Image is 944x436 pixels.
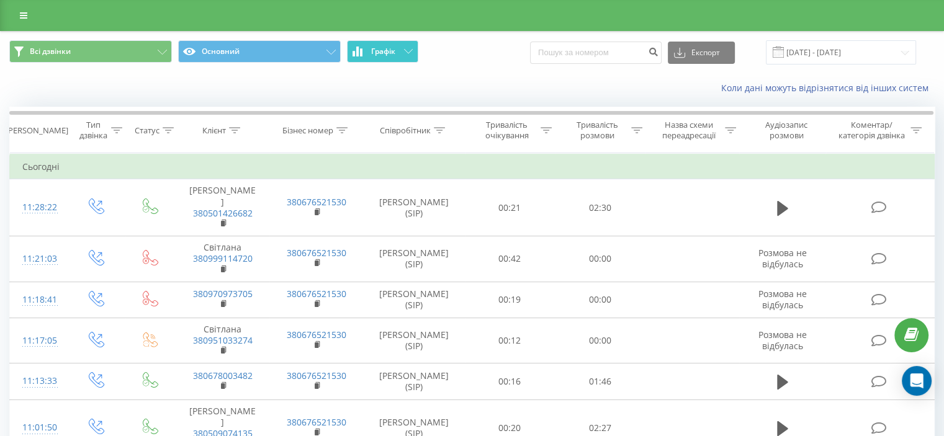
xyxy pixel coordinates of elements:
a: 380970973705 [193,288,253,300]
a: 380676521530 [287,247,346,259]
div: Статус [135,125,160,136]
span: Розмова не відбулась [758,288,807,311]
a: 380676521530 [287,288,346,300]
span: Розмова не відбулась [758,329,807,352]
td: 01:46 [555,363,645,399]
div: 11:17:05 [22,329,55,353]
span: Розмова не відбулась [758,247,807,270]
td: 00:16 [465,363,555,399]
div: Тип дзвінка [78,120,107,141]
td: Сьогодні [10,154,935,179]
div: Аудіозапис розмови [750,120,823,141]
div: Бізнес номер [282,125,333,136]
div: 11:21:03 [22,247,55,271]
a: 380676521530 [287,329,346,340]
button: Графік [347,40,418,63]
td: [PERSON_NAME] (SIP) [364,236,465,282]
span: Всі дзвінки [30,47,71,56]
td: Світлана [176,318,269,363]
span: Графік [371,47,395,56]
a: Коли дані можуть відрізнятися вiд інших систем [721,82,935,94]
a: 380676521530 [287,416,346,428]
td: [PERSON_NAME] (SIP) [364,179,465,236]
button: Основний [178,40,341,63]
a: 380676521530 [287,196,346,208]
td: [PERSON_NAME] (SIP) [364,282,465,318]
div: Тривалість розмови [566,120,628,141]
td: [PERSON_NAME] (SIP) [364,318,465,363]
td: 00:19 [465,282,555,318]
button: Експорт [668,42,735,64]
td: 00:00 [555,318,645,363]
td: 00:12 [465,318,555,363]
div: Тривалість очікування [476,120,538,141]
div: Open Intercom Messenger [902,366,932,396]
a: 380678003482 [193,370,253,381]
td: 00:00 [555,236,645,282]
div: Співробітник [380,125,431,136]
div: [PERSON_NAME] [6,125,68,136]
a: 380676521530 [287,370,346,381]
td: 02:30 [555,179,645,236]
div: 11:28:22 [22,195,55,220]
div: Коментар/категорія дзвінка [835,120,907,141]
a: 380951033274 [193,334,253,346]
input: Пошук за номером [530,42,662,64]
div: Клієнт [202,125,226,136]
div: 11:18:41 [22,288,55,312]
div: Назва схеми переадресації [657,120,722,141]
td: 00:21 [465,179,555,236]
td: Світлана [176,236,269,282]
a: 380501426682 [193,207,253,219]
td: 00:00 [555,282,645,318]
td: [PERSON_NAME] (SIP) [364,363,465,399]
button: Всі дзвінки [9,40,172,63]
td: 00:42 [465,236,555,282]
a: 380999114720 [193,252,253,264]
div: 11:13:33 [22,369,55,393]
td: [PERSON_NAME] [176,179,269,236]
